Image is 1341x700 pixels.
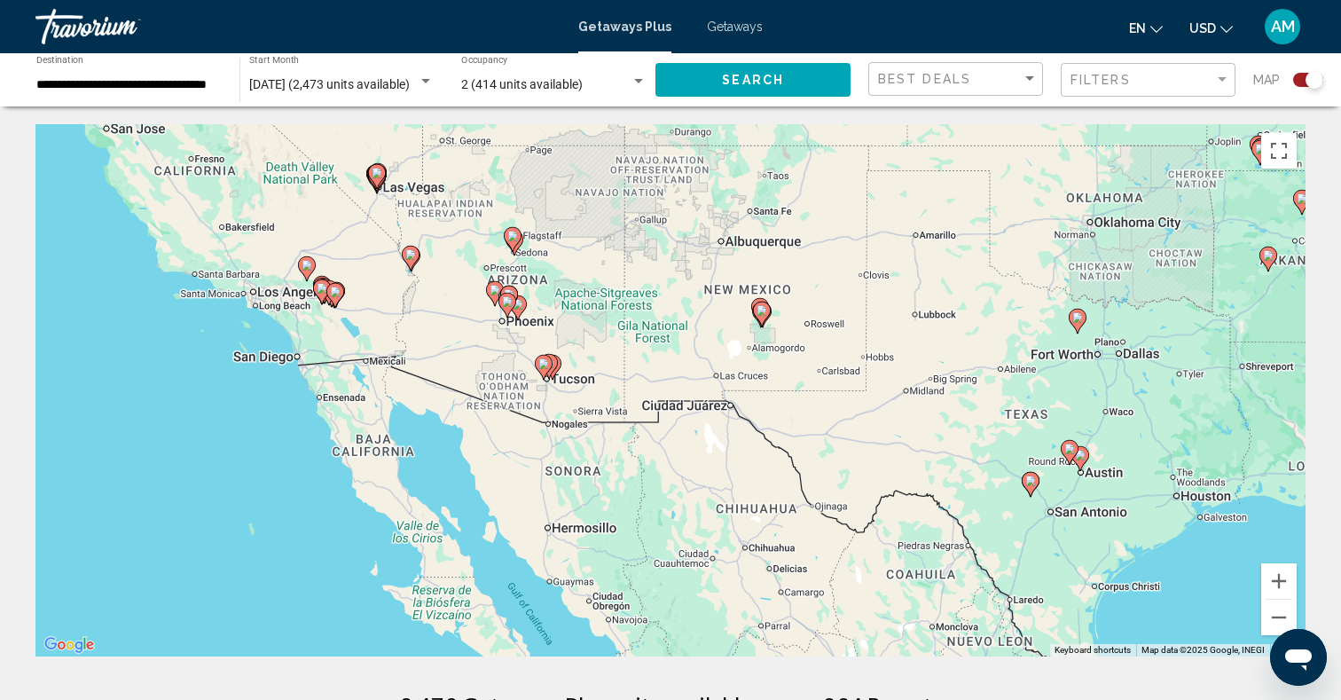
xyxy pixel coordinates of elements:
[655,63,851,96] button: Search
[1141,645,1265,655] span: Map data ©2025 Google, INEGI
[40,633,98,657] a: Open this area in Google Maps (opens a new window)
[1189,15,1233,41] button: Change currency
[1070,73,1131,87] span: Filters
[707,20,763,34] a: Getaways
[461,77,583,91] span: 2 (414 units available)
[40,633,98,657] img: Google
[1129,15,1163,41] button: Change language
[1271,18,1295,35] span: AM
[878,72,971,86] span: Best Deals
[1270,629,1327,686] iframe: Button to launch messaging window
[1253,67,1280,92] span: Map
[1259,8,1306,45] button: User Menu
[878,72,1038,87] mat-select: Sort by
[1261,133,1297,169] button: Toggle fullscreen view
[1055,644,1131,657] button: Keyboard shortcuts
[1261,600,1297,635] button: Zoom out
[578,20,671,34] a: Getaways Plus
[1129,21,1146,35] span: en
[249,77,410,91] span: [DATE] (2,473 units available)
[1061,62,1235,98] button: Filter
[35,9,561,44] a: Travorium
[1261,563,1297,599] button: Zoom in
[1189,21,1216,35] span: USD
[722,74,784,88] span: Search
